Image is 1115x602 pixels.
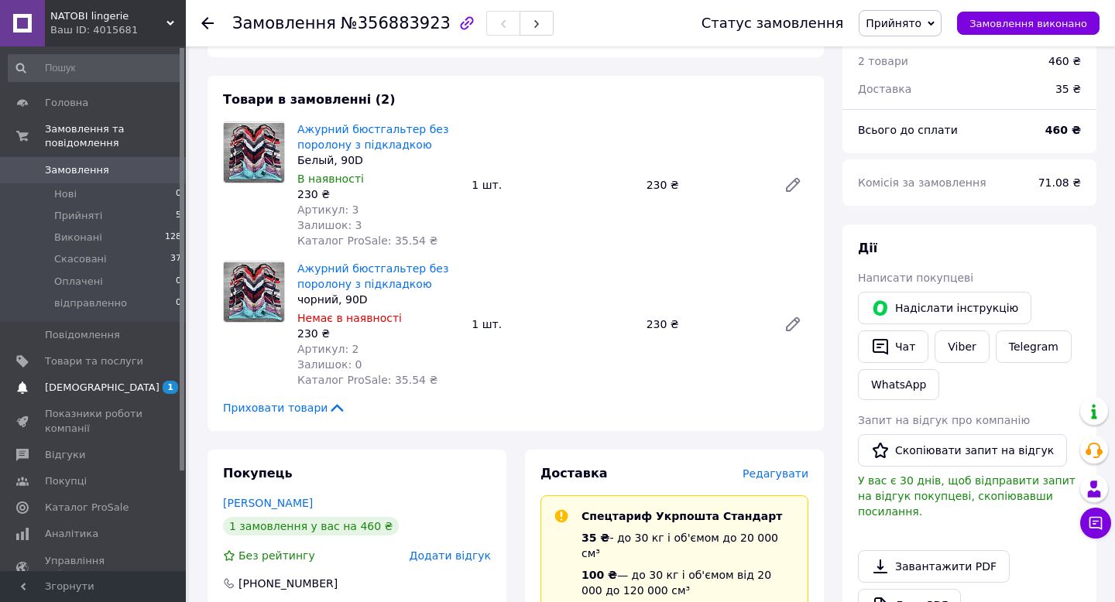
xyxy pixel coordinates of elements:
span: 35 ₴ [582,532,609,544]
span: NATOBI lingerie [50,9,166,23]
div: 230 ₴ [297,326,459,341]
span: Доставка [540,466,608,481]
div: чорний, 90D [297,292,459,307]
span: відправленно [54,296,127,310]
b: 460 ₴ [1045,124,1081,136]
span: Додати відгук [410,549,491,562]
span: Головна [45,96,88,110]
span: Спецтариф Укрпошта Стандарт [582,510,782,522]
span: Артикул: 3 [297,204,359,216]
span: 5 [176,209,181,223]
span: 37 [170,252,181,266]
span: 100 ₴ [582,569,617,581]
button: Надіслати інструкцію [858,292,1031,324]
span: 2 товари [858,55,908,67]
div: 460 ₴ [1048,53,1081,69]
div: [PHONE_NUMBER] [237,576,339,591]
span: Каталог ProSale [45,501,129,515]
a: Telegram [996,330,1072,363]
span: 1 [163,381,178,394]
img: Ажурний бюстгальтер без поролону з підкладкою [224,123,284,183]
span: 71.08 ₴ [1038,176,1081,189]
span: Повідомлення [45,328,120,342]
span: Комісія за замовлення [858,176,986,189]
span: Каталог ProSale: 35.54 ₴ [297,234,437,247]
a: Viber [935,330,989,363]
span: Без рейтингу [238,549,315,562]
a: WhatsApp [858,369,939,400]
div: 230 ₴ [297,186,459,202]
span: Приховати товари [223,400,346,416]
span: Прийняті [54,209,102,223]
span: Дії [858,241,877,255]
div: 35 ₴ [1046,72,1090,106]
span: Показники роботи компанії [45,407,143,435]
div: - до 30 кг і об'ємом до 20 000 см³ [582,530,795,561]
div: Ваш ID: 4015681 [50,23,186,37]
span: Виконані [54,231,102,245]
span: 0 [176,187,181,201]
a: [PERSON_NAME] [223,497,313,509]
a: Редагувати [777,169,808,200]
div: — до 30 кг і об'ємом від 20 000 до 120 000 см³ [582,567,795,598]
span: Відгуки [45,448,85,462]
span: Скасовані [54,252,107,266]
span: Всього до сплати [858,124,958,136]
div: Статус замовлення [702,15,844,31]
span: [DEMOGRAPHIC_DATA] [45,381,160,395]
span: Запит на відгук про компанію [858,414,1030,426]
span: У вас є 30 днів, щоб відправити запит на відгук покупцеві, скопіювавши посилання. [858,474,1076,518]
a: Редагувати [777,309,808,340]
span: Немає в наявності [297,312,402,324]
div: 1 шт. [465,174,640,196]
a: Ажурний бюстгальтер без поролону з підкладкою [297,123,448,151]
span: 0 [176,296,181,310]
span: 128 [165,231,181,245]
button: Замовлення виконано [957,12,1100,35]
span: Оплачені [54,275,103,289]
input: Пошук [8,54,183,82]
span: Прийнято [866,17,921,29]
span: Замовлення виконано [969,18,1087,29]
button: Скопіювати запит на відгук [858,434,1067,467]
span: Замовлення та повідомлення [45,122,186,150]
span: Доставка [858,83,911,95]
button: Чат [858,330,928,363]
div: 230 ₴ [640,174,771,196]
a: Завантажити PDF [858,550,1010,583]
div: Белый, 90D [297,152,459,168]
span: 0 [176,275,181,289]
button: Чат з покупцем [1080,508,1111,539]
span: Написати покупцеві [858,272,973,284]
span: Артикул: 2 [297,343,359,355]
span: Управління сайтом [45,554,143,582]
div: 1 замовлення у вас на 460 ₴ [223,517,399,535]
span: Покупець [223,466,293,481]
div: Повернутися назад [201,15,214,31]
span: В наявності [297,173,364,185]
span: Залишок: 0 [297,358,362,371]
span: Покупці [45,474,87,488]
span: Залишок: 3 [297,219,362,231]
div: 1 шт. [465,313,640,335]
span: Замовлення [232,14,336,32]
span: Замовлення [45,163,109,177]
a: Ажурний бюстгальтер без поролону з підкладкою [297,262,448,290]
span: Аналітика [45,527,98,541]
span: Редагувати [743,467,808,480]
span: Нові [54,187,77,201]
span: Товари в замовленні (2) [223,92,396,107]
span: Каталог ProSale: 35.54 ₴ [297,374,437,386]
div: 230 ₴ [640,313,771,335]
span: Товари та послуги [45,354,143,368]
span: №356883923 [341,14,451,32]
img: Ажурний бюстгальтер без поролону з підкладкою [224,262,284,322]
